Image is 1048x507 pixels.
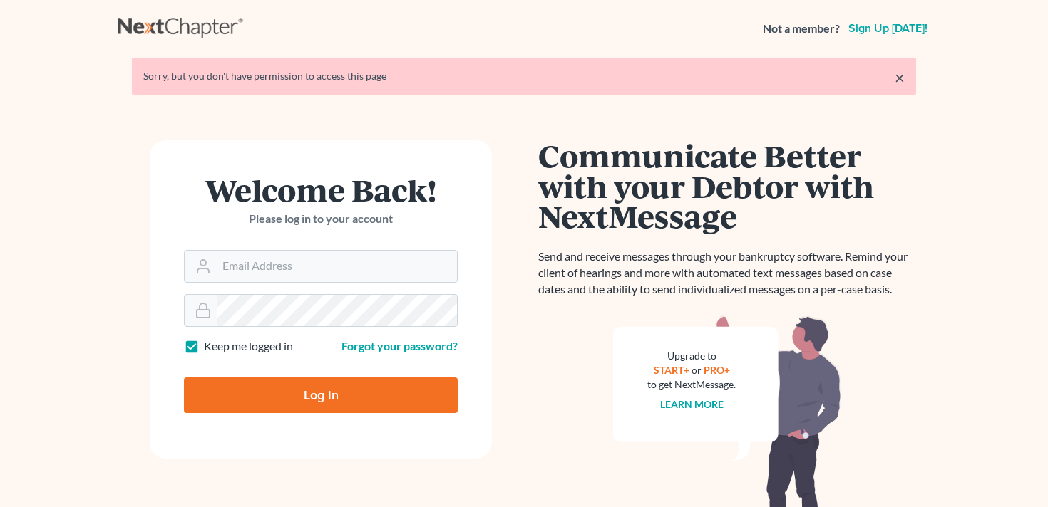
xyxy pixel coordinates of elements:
div: to get NextMessage. [647,377,736,392]
a: × [895,69,905,86]
a: START+ [654,364,689,376]
a: Sign up [DATE]! [846,23,930,34]
h1: Welcome Back! [184,174,458,205]
p: Send and receive messages through your bankruptcy software. Remind your client of hearings and mo... [538,249,916,298]
label: Keep me logged in [204,338,293,355]
div: Sorry, but you don't have permission to access this page [143,69,905,83]
a: PRO+ [704,364,730,376]
p: Please log in to your account [184,211,458,227]
input: Email Address [217,251,457,282]
a: Learn more [660,398,724,410]
span: or [692,364,702,376]
strong: Not a member? [763,21,840,37]
h1: Communicate Better with your Debtor with NextMessage [538,140,916,231]
input: Log In [184,377,458,413]
div: Upgrade to [647,349,736,363]
a: Forgot your password? [341,339,458,352]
